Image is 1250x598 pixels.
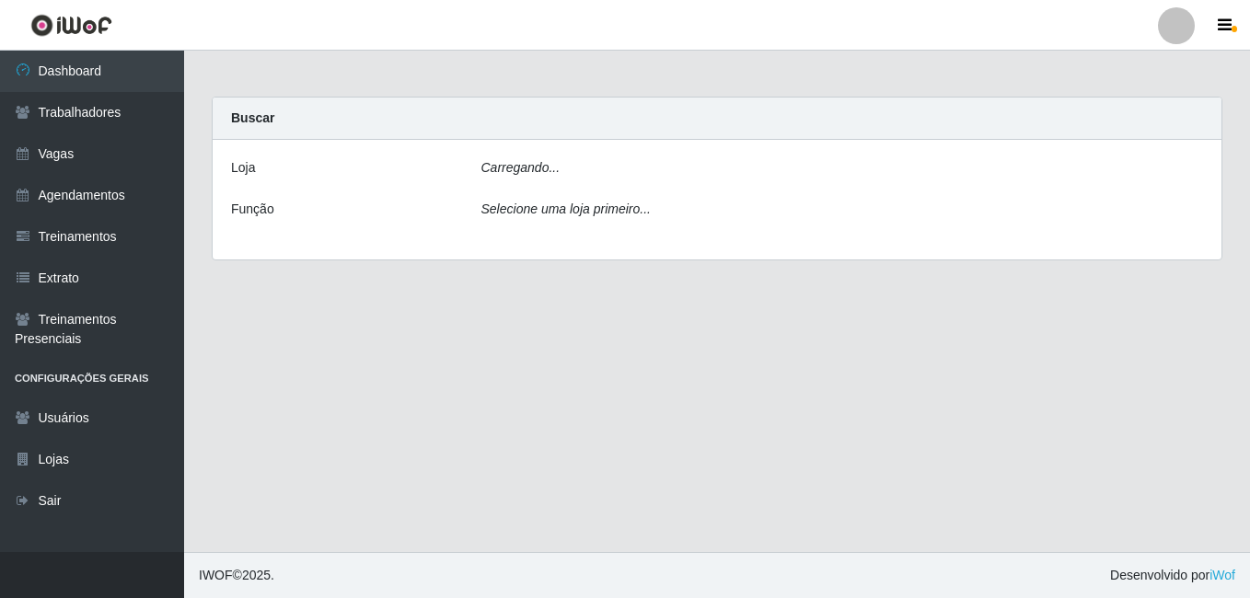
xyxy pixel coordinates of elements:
[199,568,233,582] span: IWOF
[481,201,651,216] i: Selecione uma loja primeiro...
[231,110,274,125] strong: Buscar
[231,200,274,219] label: Função
[231,158,255,178] label: Loja
[481,160,561,175] i: Carregando...
[1110,566,1235,585] span: Desenvolvido por
[199,566,274,585] span: © 2025 .
[1209,568,1235,582] a: iWof
[30,14,112,37] img: CoreUI Logo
